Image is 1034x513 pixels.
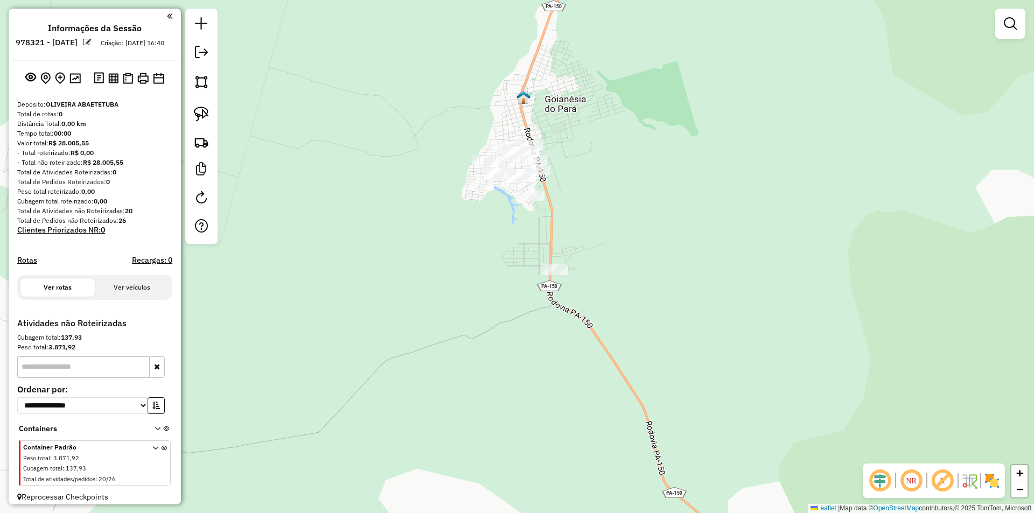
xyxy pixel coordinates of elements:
[983,472,1001,489] img: Exibir/Ocultar setores
[167,10,172,22] a: Clique aqui para minimizar o painel
[23,465,62,472] span: Cubagem total
[17,256,37,265] a: Rotas
[17,187,172,196] div: Peso total roteirizado:
[48,139,89,147] strong: R$ 28.005,55
[191,187,212,211] a: Reroteirizar Sessão
[17,167,172,177] div: Total de Atividades Roteirizadas:
[17,206,172,216] div: Total de Atividades não Roteirizadas:
[17,492,108,502] span: Reprocessar Checkpoints
[504,146,530,157] div: Atividade não roteirizada - LANCH SABOR DO PARA
[191,13,212,37] a: Nova sessão e pesquisa
[472,156,499,166] div: Atividade não roteirizada - W S BEBIDAS
[17,177,172,187] div: Total de Pedidos Roteirizados:
[59,110,62,118] strong: 0
[811,504,836,512] a: Leaflet
[191,41,212,66] a: Exportar sessão
[125,207,132,215] strong: 20
[1011,465,1028,481] a: Zoom in
[504,147,530,158] div: Atividade não roteirizada - LANCH SABOR DO PARA
[17,158,172,167] div: - Total não roteirizado:
[23,475,95,483] span: Total de atividades/pedidos
[61,333,82,341] strong: 137,93
[23,454,50,462] span: Peso total
[838,504,840,512] span: |
[485,144,512,155] div: Atividade não roteirizada - R SILVA MERCEARIA
[495,142,522,153] div: Atividade não roteirizada - DISTRIBUIDORA LIRA
[48,23,142,33] h4: Informações da Sessão
[113,168,116,176] strong: 0
[516,90,530,104] img: Goianesia do Para
[62,465,64,472] span: :
[1016,482,1023,496] span: −
[148,397,165,414] button: Ordem crescente
[67,71,83,85] button: Otimizar todas as rotas
[38,70,53,87] button: Centralizar mapa no depósito ou ponto de apoio
[151,71,166,86] button: Disponibilidade de veículos
[17,216,172,226] div: Total de Pedidos não Roteirizados:
[17,138,172,148] div: Valor total:
[106,178,110,186] strong: 0
[874,504,919,512] a: OpenStreetMap
[81,187,95,195] strong: 0,00
[17,333,172,342] div: Cubagem total:
[16,38,78,47] h6: 978321 - [DATE]
[118,216,126,224] strong: 26
[488,157,515,167] div: Atividade não roteirizada - DISTRIBUIDORA JA
[516,140,543,151] div: Atividade não roteirizada - ATACADAO CIA
[523,165,550,175] div: Atividade não roteirizada - JOSUEL LIMA NASCIMENTO
[194,107,209,122] img: Selecionar atividades - laço
[99,475,116,483] span: 20/26
[121,71,135,86] button: Visualizar Romaneio
[23,69,38,87] button: Exibir sessão original
[17,196,172,206] div: Cubagem total roteirizado:
[20,278,95,297] button: Ver rotas
[867,468,893,494] span: Ocultar deslocamento
[106,71,121,85] button: Visualizar relatório de Roteirização
[194,74,209,89] img: Selecionar atividades - polígono
[135,71,151,86] button: Imprimir Rotas
[53,454,79,462] span: 3.871,92
[19,423,141,434] span: Containers
[17,318,172,328] h4: Atividades não Roteirizadas
[101,225,105,235] strong: 0
[898,468,924,494] span: Ocultar NR
[17,119,172,129] div: Distância Total:
[507,169,534,180] div: Atividade não roteirizada - COMERCIAL JOSE
[191,158,212,182] a: Criar modelo
[95,278,169,297] button: Ver veículos
[17,129,172,138] div: Tempo total:
[466,179,493,189] div: Atividade não roteirizada - COMERCIAL LS
[502,146,529,157] div: Atividade não roteirizada - LANCH SABOR DO PARA
[930,468,955,494] span: Exibir rótulo
[61,120,86,128] strong: 0,00 km
[83,38,91,46] em: Alterar nome da sessão
[17,148,172,158] div: - Total roteirizado:
[17,383,172,396] label: Ordenar por:
[507,172,534,182] div: Atividade não roteirizada - ROTA DA CERVEJA
[17,226,172,235] h4: Clientes Priorizados NR:
[17,109,172,119] div: Total de rotas:
[17,342,172,352] div: Peso total:
[54,129,71,137] strong: 00:00
[83,158,123,166] strong: R$ 28.005,55
[92,70,106,87] button: Logs desbloquear sessão
[961,472,978,489] img: Fluxo de ruas
[483,166,509,177] div: Atividade não roteirizada - MARIA DISTRIBUIDORA
[23,442,139,452] span: Container Padrão
[46,100,118,108] strong: OLIVEIRA ABAETETUBA
[48,343,75,351] strong: 3.871,92
[541,264,568,275] div: Atividade não roteirizada - CONVENIENCIA E LANCH
[518,190,544,201] div: Atividade não roteirizada - MERCADINHO POPULAR
[71,149,94,157] strong: R$ 0,00
[50,454,52,462] span: :
[95,475,97,483] span: :
[1016,466,1023,480] span: +
[808,504,1034,513] div: Map data © contributors,© 2025 TomTom, Microsoft
[190,130,213,154] a: Criar rota
[499,177,526,187] div: Atividade não roteirizada - COMERCIAL ECONOMICO
[132,256,172,265] h4: Recargas: 0
[511,154,537,165] div: Atividade não roteirizada - COMERCIAL TOCANTINS
[17,100,172,109] div: Depósito:
[194,135,209,150] img: Criar rota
